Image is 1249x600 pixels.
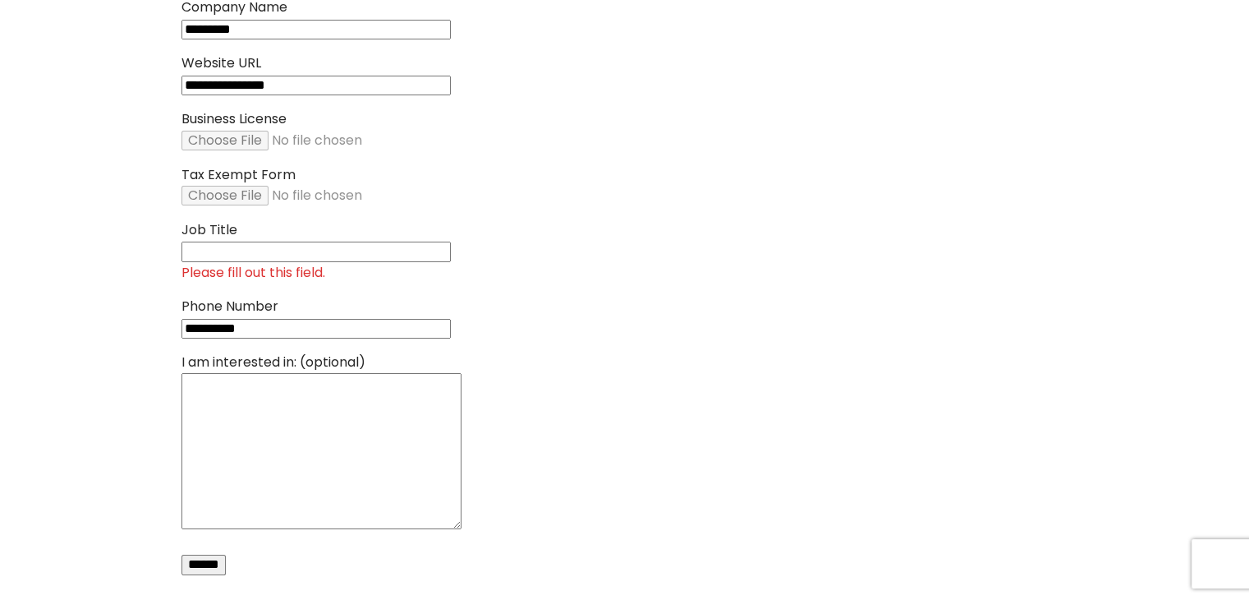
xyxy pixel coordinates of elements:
[181,76,451,95] input: Website URL
[181,131,461,150] input: Business License
[181,373,461,529] textarea: I am interested in: (optional)
[181,242,451,261] input: Job Title
[181,165,461,205] label: Tax Exempt Form
[181,20,451,39] input: Company Name
[181,220,1068,284] label: Job Title
[181,262,1068,284] span: Please fill out this field.
[181,319,451,339] input: Phone Number
[181,109,461,150] label: Business License
[181,353,461,534] label: I am interested in: (optional)
[181,53,451,94] label: Website URL
[181,297,451,337] label: Phone Number
[181,186,461,205] input: Tax Exempt Form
